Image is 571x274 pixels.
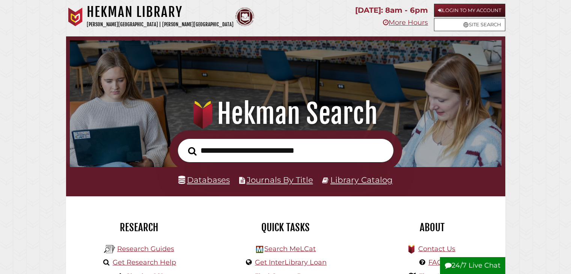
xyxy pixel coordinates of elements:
[383,18,428,27] a: More Hours
[256,246,263,253] img: Hekman Library Logo
[117,245,174,253] a: Research Guides
[87,20,234,29] p: [PERSON_NAME][GEOGRAPHIC_DATA] | [PERSON_NAME][GEOGRAPHIC_DATA]
[434,4,505,17] a: Login to My Account
[247,175,313,185] a: Journals By Title
[72,221,207,234] h2: Research
[184,145,200,158] button: Search
[178,175,230,185] a: Databases
[113,258,176,266] a: Get Research Help
[235,8,254,26] img: Calvin Theological Seminary
[434,18,505,31] a: Site Search
[264,245,316,253] a: Search MeLCat
[87,4,234,20] h1: Hekman Library
[255,258,327,266] a: Get InterLibrary Loan
[428,258,446,266] a: FAQs
[365,221,500,234] h2: About
[78,97,493,130] h1: Hekman Search
[218,221,353,234] h2: Quick Tasks
[188,146,197,155] i: Search
[66,8,85,26] img: Calvin University
[104,244,115,255] img: Hekman Library Logo
[330,175,393,185] a: Library Catalog
[355,4,428,17] p: [DATE]: 8am - 6pm
[418,245,455,253] a: Contact Us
